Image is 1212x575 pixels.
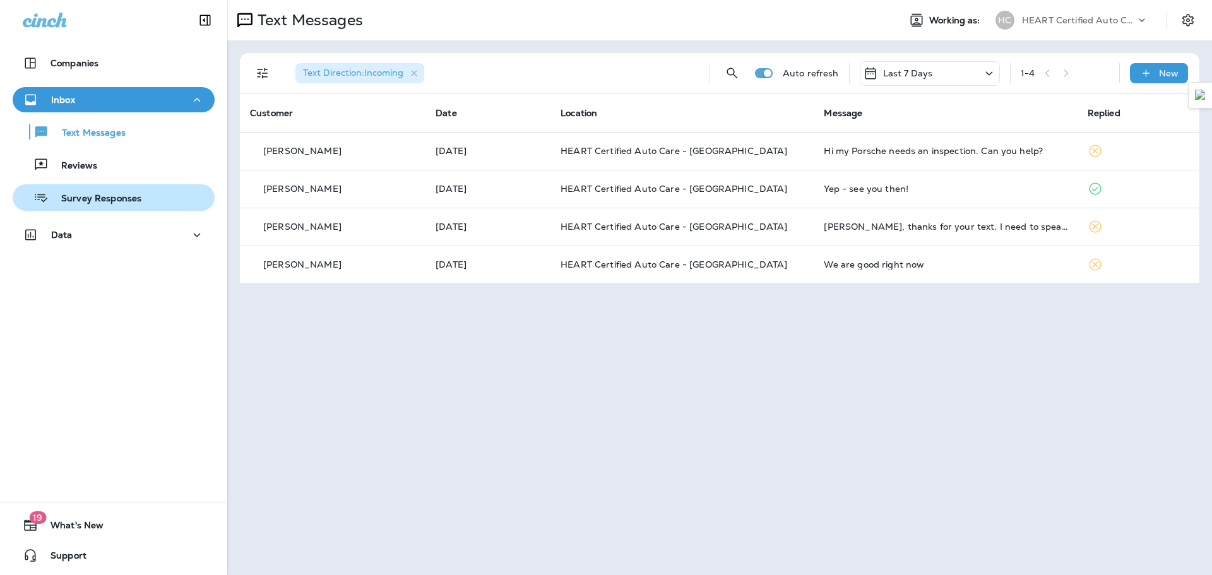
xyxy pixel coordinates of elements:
button: Search Messages [720,61,745,86]
span: HEART Certified Auto Care - [GEOGRAPHIC_DATA] [561,259,787,270]
div: We are good right now [824,259,1067,270]
button: Support [13,543,215,568]
p: [PERSON_NAME] [263,146,342,156]
button: Collapse Sidebar [187,8,223,33]
button: Text Messages [13,119,215,145]
span: 19 [29,511,46,524]
span: Text Direction : Incoming [303,67,403,78]
p: Companies [50,58,98,68]
p: [PERSON_NAME] [263,222,342,232]
button: 19What's New [13,513,215,538]
span: HEART Certified Auto Care - [GEOGRAPHIC_DATA] [561,221,787,232]
span: Customer [250,107,293,119]
p: Auto refresh [783,68,839,78]
p: Last 7 Days [883,68,933,78]
p: Sep 29, 2025 09:36 AM [436,222,540,232]
span: Date [436,107,457,119]
div: Yep - see you then! [824,184,1067,194]
p: Survey Responses [49,193,141,205]
p: Data [51,230,73,240]
div: HC [995,11,1014,30]
p: Text Messages [252,11,363,30]
button: Survey Responses [13,184,215,211]
div: Text Direction:Incoming [295,63,424,83]
p: [PERSON_NAME] [263,259,342,270]
span: HEART Certified Auto Care - [GEOGRAPHIC_DATA] [561,183,787,194]
span: Replied [1088,107,1120,119]
p: Oct 4, 2025 01:46 PM [436,146,540,156]
button: Filters [250,61,275,86]
button: Data [13,222,215,247]
img: Detect Auto [1195,90,1206,101]
p: HEART Certified Auto Care [1022,15,1136,25]
div: Hi my Porsche needs an inspection. Can you help? [824,146,1067,156]
span: Message [824,107,862,119]
button: Settings [1177,9,1199,32]
div: Kieesha, thanks for your text. I need to speak to you and I can't get through on your phone syste... [824,222,1067,232]
span: What's New [38,520,104,535]
span: Working as: [929,15,983,26]
div: 1 - 4 [1021,68,1035,78]
p: Sep 30, 2025 03:32 PM [436,184,540,194]
span: HEART Certified Auto Care - [GEOGRAPHIC_DATA] [561,145,787,157]
p: Reviews [49,160,97,172]
button: Reviews [13,151,215,178]
p: Text Messages [49,127,126,139]
span: Location [561,107,597,119]
button: Companies [13,50,215,76]
button: Inbox [13,87,215,112]
p: [PERSON_NAME] [263,184,342,194]
p: Sep 29, 2025 09:26 AM [436,259,540,270]
p: Inbox [51,95,75,105]
span: Support [38,550,86,566]
p: New [1159,68,1179,78]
